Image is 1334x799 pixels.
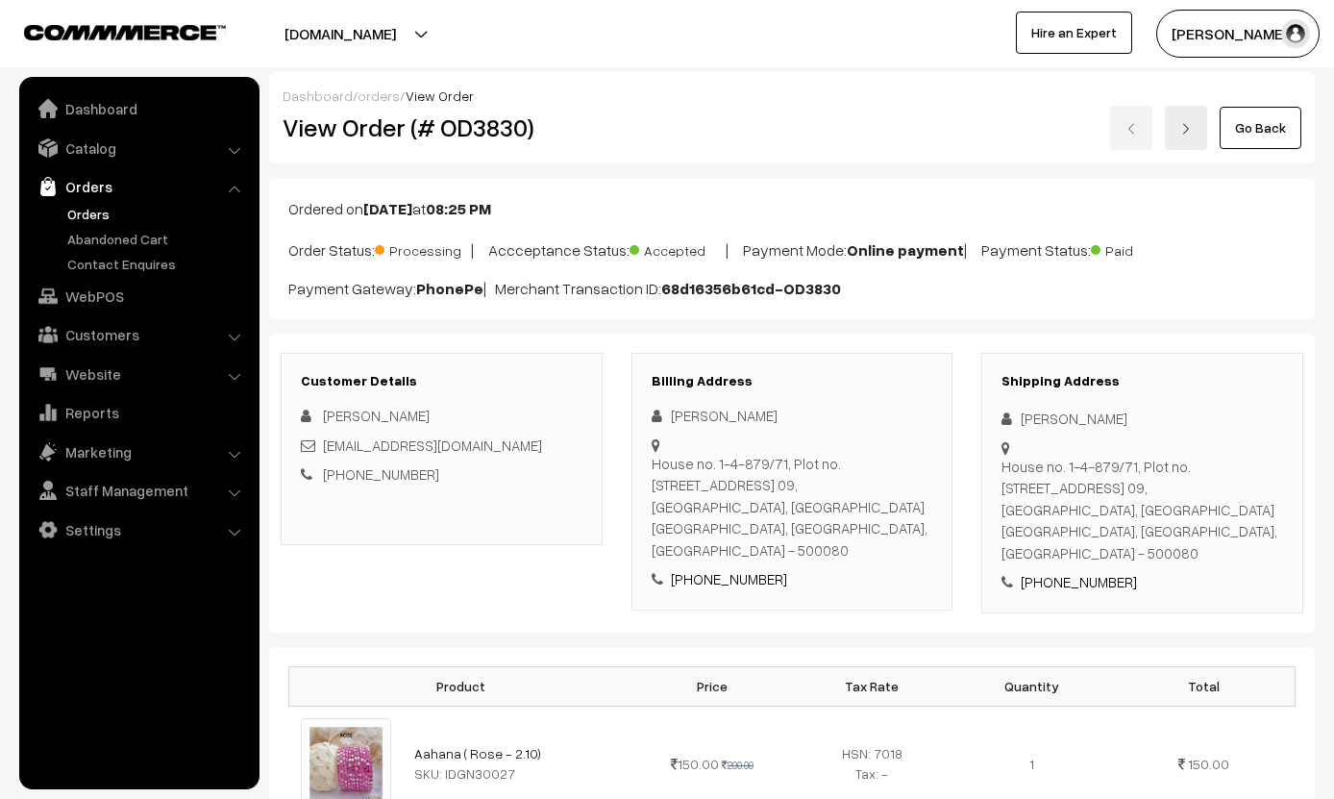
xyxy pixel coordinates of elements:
a: [PHONE_NUMBER] [323,465,439,483]
a: Marketing [24,435,253,469]
a: Go Back [1220,107,1301,149]
span: [PERSON_NAME] [323,407,430,424]
a: Settings [24,512,253,547]
div: [PERSON_NAME] [652,405,933,427]
div: / / [283,86,1301,106]
p: Payment Gateway: | Merchant Transaction ID: [288,277,1296,300]
a: Website [24,357,253,391]
a: Reports [24,395,253,430]
span: 1 [1029,756,1034,772]
a: orders [358,87,400,104]
a: [EMAIL_ADDRESS][DOMAIN_NAME] [323,437,542,454]
a: Aahana ( Rose - 2.10) [414,745,541,762]
b: PhonePe [416,279,483,298]
p: Ordered on at [288,197,1296,220]
span: View Order [406,87,474,104]
b: 08:25 PM [426,199,491,218]
span: 150.00 [671,756,719,772]
b: Online payment [847,240,964,260]
th: Price [631,666,792,706]
a: Catalog [24,131,253,165]
th: Quantity [952,666,1113,706]
span: Processing [375,236,471,261]
div: [PERSON_NAME] [1001,408,1283,430]
span: Accepted [630,236,726,261]
div: SKU: IDGN30027 [414,763,620,784]
a: Hire an Expert [1016,12,1132,54]
a: [PHONE_NUMBER] [671,570,787,587]
span: HSN: 7018 Tax: - [842,745,902,782]
img: right-arrow.png [1180,123,1192,135]
th: Product [289,666,632,706]
div: House no. 1-4-879/71, Plot no. [STREET_ADDRESS] 09, [GEOGRAPHIC_DATA], [GEOGRAPHIC_DATA] [GEOGRAP... [1001,456,1283,564]
a: COMMMERCE [24,19,192,42]
a: [PHONE_NUMBER] [1021,573,1137,590]
button: [DOMAIN_NAME] [217,10,463,58]
span: Paid [1091,236,1187,261]
b: 68d16356b61cd-OD3830 [661,279,841,298]
p: Order Status: | Accceptance Status: | Payment Mode: | Payment Status: [288,236,1296,262]
b: [DATE] [363,199,412,218]
strike: 200.00 [722,759,753,771]
a: Abandoned Cart [62,229,253,249]
a: Dashboard [24,91,253,126]
th: Tax Rate [792,666,952,706]
img: COMMMERCE [24,25,226,39]
div: House no. 1-4-879/71, Plot no. [STREET_ADDRESS] 09, [GEOGRAPHIC_DATA], [GEOGRAPHIC_DATA] [GEOGRAP... [652,453,933,562]
a: Staff Management [24,473,253,508]
h3: Customer Details [301,373,582,389]
a: WebPOS [24,279,253,313]
h3: Billing Address [652,373,933,389]
a: Contact Enquires [62,254,253,274]
span: 150.00 [1188,756,1229,772]
a: Dashboard [283,87,353,104]
a: Orders [62,204,253,224]
img: user [1281,19,1310,48]
th: Total [1112,666,1295,706]
a: Orders [24,169,253,204]
button: [PERSON_NAME] [1156,10,1320,58]
a: Customers [24,317,253,352]
h2: View Order (# OD3830) [283,112,603,142]
h3: Shipping Address [1001,373,1283,389]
